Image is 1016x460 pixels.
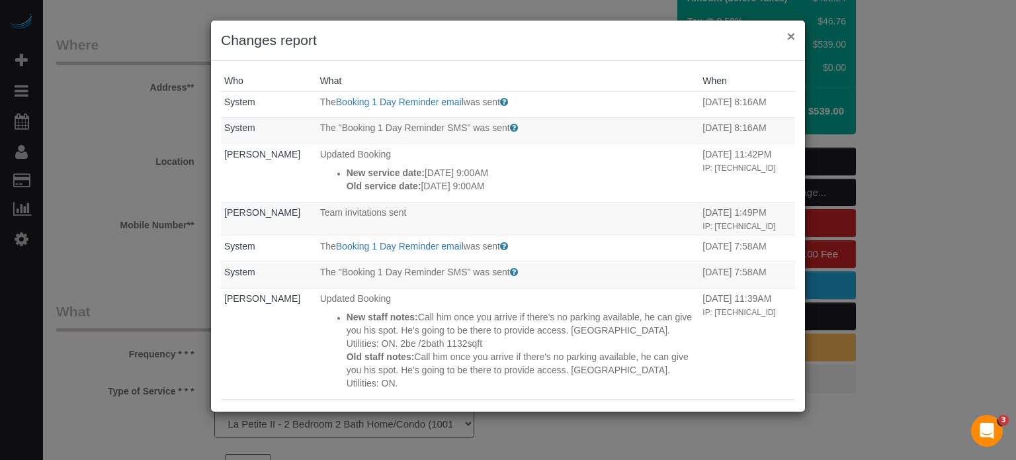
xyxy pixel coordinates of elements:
[320,122,510,133] span: The "Booking 1 Day Reminder SMS" was sent
[221,262,317,289] td: Who
[699,236,795,262] td: When
[699,399,795,433] td: When
[317,118,700,144] td: What
[317,71,700,91] th: What
[699,262,795,289] td: When
[699,91,795,118] td: When
[998,415,1009,426] span: 3
[221,236,317,262] td: Who
[317,288,700,399] td: What
[320,267,510,277] span: The "Booking 1 Day Reminder SMS" was sent
[320,207,407,218] span: Team invitations sent
[787,29,795,43] button: ×
[464,97,500,107] span: was sent
[347,166,697,179] p: [DATE] 9:00AM
[347,350,697,390] p: Call him once you arrive if there's no parking available, he can give you his spot. He's going to...
[224,241,255,252] a: System
[317,236,700,262] td: What
[971,415,1003,447] iframe: Intercom live chat
[320,97,336,107] span: The
[317,202,700,236] td: What
[221,144,317,202] td: Who
[317,91,700,118] td: What
[699,71,795,91] th: When
[221,288,317,399] td: Who
[317,144,700,202] td: What
[347,312,418,322] strong: New staff notes:
[224,149,300,160] a: [PERSON_NAME]
[317,399,700,433] td: What
[699,144,795,202] td: When
[347,179,697,193] p: [DATE] 9:00AM
[221,202,317,236] td: Who
[336,97,464,107] a: Booking 1 Day Reminder email
[224,97,255,107] a: System
[320,241,336,252] span: The
[347,310,697,350] p: Call him once you arrive if there's no parking available, he can give you his spot. He's going to...
[211,21,805,412] sui-modal: Changes report
[702,222,775,231] small: IP: [TECHNICAL_ID]
[699,288,795,399] td: When
[221,30,795,50] h3: Changes report
[224,267,255,277] a: System
[224,207,300,218] a: [PERSON_NAME]
[699,118,795,144] td: When
[464,241,500,252] span: was sent
[699,202,795,236] td: When
[221,118,317,144] td: Who
[347,181,421,191] strong: Old service date:
[702,163,775,173] small: IP: [TECHNICAL_ID]
[320,149,391,160] span: Updated Booking
[224,293,300,304] a: [PERSON_NAME]
[224,122,255,133] a: System
[221,71,317,91] th: Who
[320,293,391,304] span: Updated Booking
[221,91,317,118] td: Who
[702,308,775,317] small: IP: [TECHNICAL_ID]
[336,241,464,252] a: Booking 1 Day Reminder email
[347,167,425,178] strong: New service date:
[221,399,317,433] td: Who
[347,351,415,362] strong: Old staff notes:
[317,262,700,289] td: What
